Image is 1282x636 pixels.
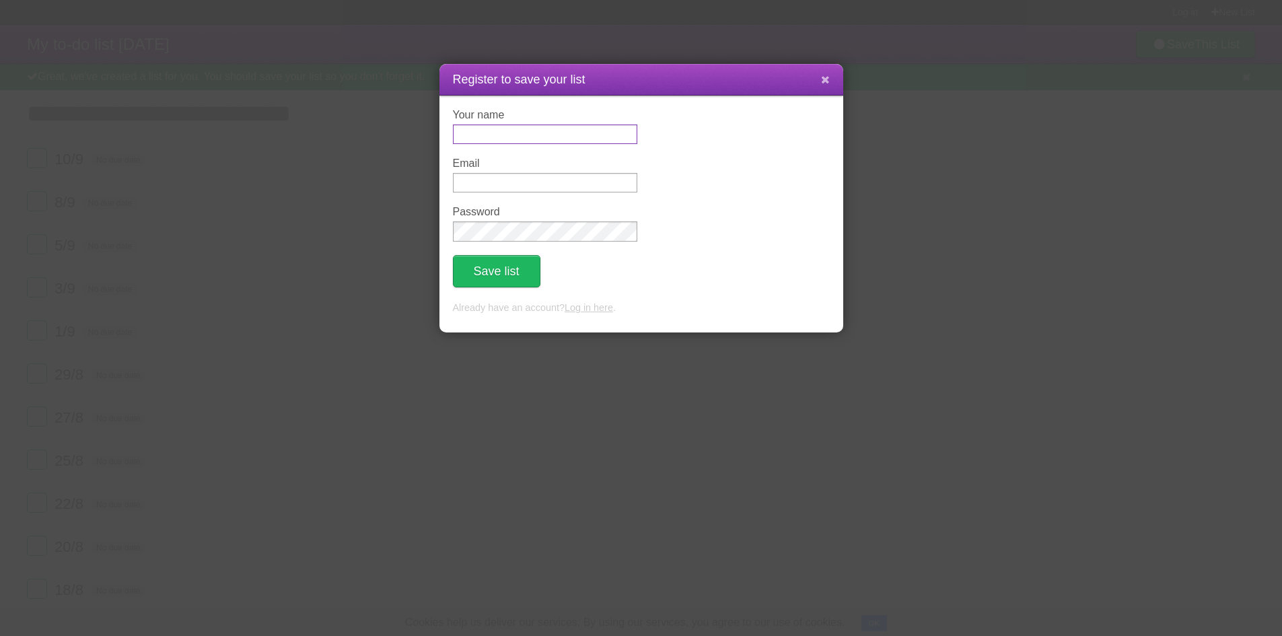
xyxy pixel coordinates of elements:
p: Already have an account? . [453,301,830,316]
h1: Register to save your list [453,71,830,89]
a: Log in here [565,302,613,313]
button: Save list [453,255,540,287]
label: Your name [453,109,637,121]
label: Password [453,206,637,218]
label: Email [453,157,637,170]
